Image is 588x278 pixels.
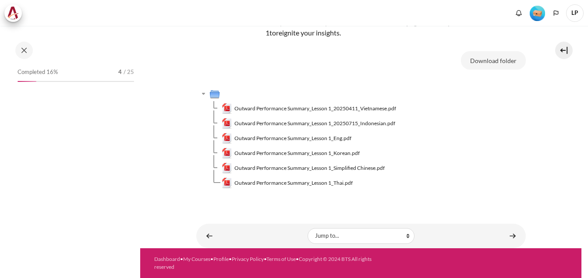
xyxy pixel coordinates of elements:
a: User menu [566,4,584,22]
a: Level #1 [526,5,549,21]
button: Download folder [461,51,526,70]
a: My Courses [183,256,210,262]
span: / 25 [124,68,134,77]
div: Level #1 [530,5,545,21]
span: Outward Performance Summary_Lesson 1_Korean.pdf [234,149,360,157]
img: Outward Performance Summary_Lesson 1_Simplified Chinese.pdf [222,163,232,173]
a: Dashboard [154,256,180,262]
p: Completed the self-paced videos? Here’s a of lesson 1 reignite your insights. [196,17,503,38]
button: Languages [549,7,563,20]
a: Outward Performance Summary_Lesson 1_Eng.pdfOutward Performance Summary_Lesson 1_Eng.pdf [222,133,352,144]
img: Outward Performance Summary_Lesson 1_Eng.pdf [222,133,232,144]
a: Profile [213,256,229,262]
a: From Huddle to Harmony (Khoo Ghi Peng's Story) ► [504,227,521,244]
span: Outward Performance Summary_Lesson 1_Eng.pdf [234,134,351,142]
span: LP [566,4,584,22]
a: Outward Performance Summary_Lesson 1_Korean.pdfOutward Performance Summary_Lesson 1_Korean.pdf [222,148,360,158]
div: • • • • • [154,255,378,271]
a: Terms of Use [266,256,296,262]
img: efr [196,17,262,83]
a: Outward Performance Summary_Lesson 1_20250411_Vietnamese.pdfOutward Performance Summary_Lesson 1_... [222,103,397,114]
span: Outward Performance Summary_Lesson 1_20250411_Vietnamese.pdf [234,105,396,113]
span: to [269,28,276,37]
div: 16% [18,81,36,82]
img: Outward Performance Summary_Lesson 1_20250715_Indonesian.pdf [222,118,232,129]
span: Outward Performance Summary_Lesson 1_Simplified Chinese.pdf [234,164,385,172]
span: 4 [118,68,122,77]
a: Architeck Architeck [4,4,26,22]
img: Architeck [7,7,19,20]
span: Completed 16% [18,68,58,77]
a: Privacy Policy [232,256,264,262]
span: Outward Performance Summary_Lesson 1_Thai.pdf [234,179,353,187]
a: ◄ Lesson 1 Videos (17 min.) [201,227,218,244]
div: Show notification window with no new notifications [512,7,525,20]
a: Outward Performance Summary_Lesson 1_20250715_Indonesian.pdfOutward Performance Summary_Lesson 1_... [222,118,396,129]
a: Outward Performance Summary_Lesson 1_Simplified Chinese.pdfOutward Performance Summary_Lesson 1_S... [222,163,385,173]
a: Outward Performance Summary_Lesson 1_Thai.pdfOutward Performance Summary_Lesson 1_Thai.pdf [222,178,353,188]
span: Outward Performance Summary_Lesson 1_20250715_Indonesian.pdf [234,120,395,127]
img: Outward Performance Summary_Lesson 1_Thai.pdf [222,178,232,188]
img: Outward Performance Summary_Lesson 1_Korean.pdf [222,148,232,158]
img: Outward Performance Summary_Lesson 1_20250411_Vietnamese.pdf [222,103,232,114]
img: Level #1 [530,6,545,21]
